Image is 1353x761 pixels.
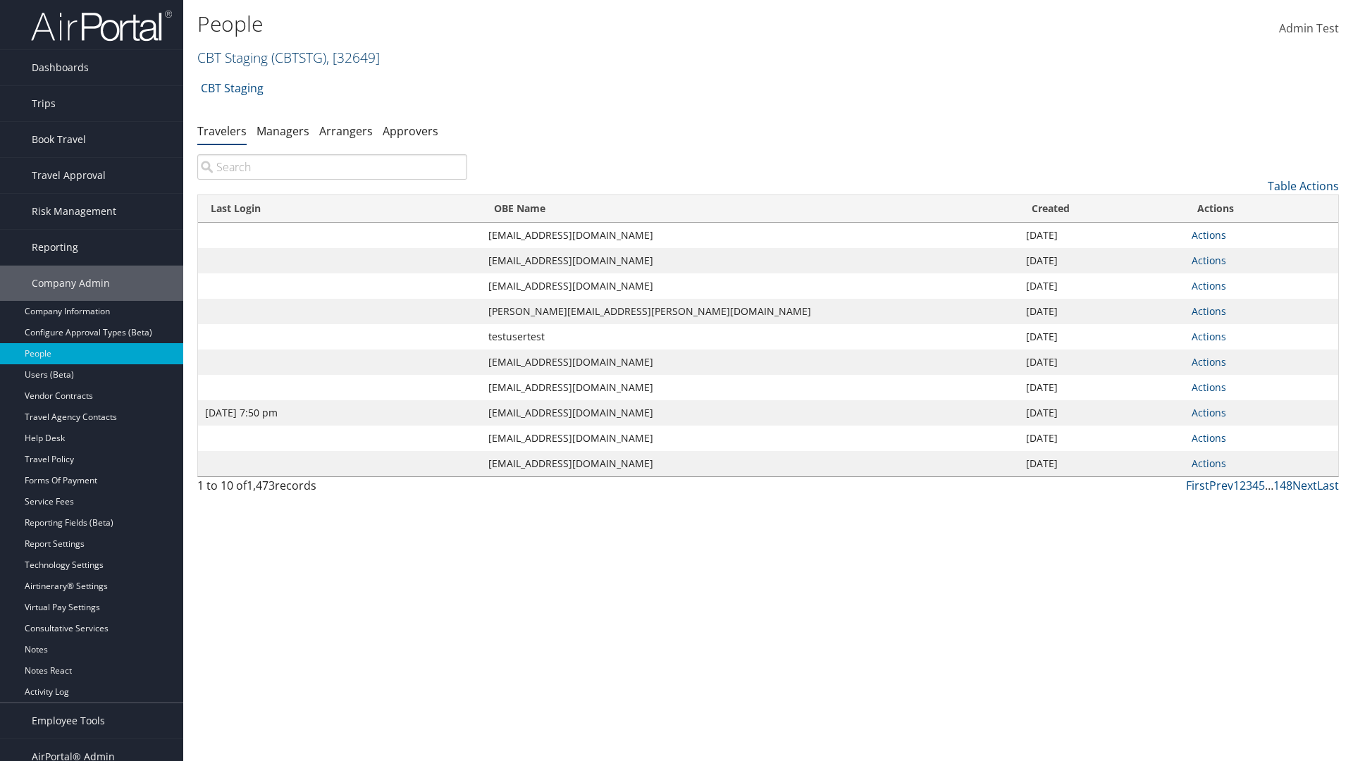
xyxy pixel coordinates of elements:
div: 1 to 10 of records [197,477,467,501]
span: Trips [32,86,56,121]
td: [DATE] [1019,248,1185,273]
th: OBE Name: activate to sort column ascending [481,195,1019,223]
a: Actions [1192,254,1226,267]
th: Last Login: activate to sort column ascending [198,195,481,223]
a: CBT Staging [197,48,380,67]
a: 5 [1259,478,1265,493]
a: Last [1317,478,1339,493]
td: [EMAIL_ADDRESS][DOMAIN_NAME] [481,426,1019,451]
span: Risk Management [32,194,116,229]
span: Reporting [32,230,78,265]
td: [EMAIL_ADDRESS][DOMAIN_NAME] [481,223,1019,248]
span: Dashboards [32,50,89,85]
a: Actions [1192,279,1226,292]
a: Actions [1192,380,1226,394]
span: Admin Test [1279,20,1339,36]
a: 2 [1240,478,1246,493]
td: testusertest [481,324,1019,349]
input: Search [197,154,467,180]
th: Actions [1185,195,1338,223]
img: airportal-logo.png [31,9,172,42]
td: [DATE] [1019,451,1185,476]
a: Actions [1192,431,1226,445]
a: Actions [1192,406,1226,419]
td: [DATE] [1019,273,1185,299]
h1: People [197,9,958,39]
a: Next [1292,478,1317,493]
a: 3 [1246,478,1252,493]
a: Actions [1192,355,1226,369]
a: 4 [1252,478,1259,493]
td: [EMAIL_ADDRESS][DOMAIN_NAME] [481,248,1019,273]
td: [DATE] [1019,299,1185,324]
a: Actions [1192,457,1226,470]
td: [PERSON_NAME][EMAIL_ADDRESS][PERSON_NAME][DOMAIN_NAME] [481,299,1019,324]
span: … [1265,478,1273,493]
a: 1 [1233,478,1240,493]
td: [DATE] [1019,426,1185,451]
td: [DATE] [1019,349,1185,375]
a: Approvers [383,123,438,139]
a: Actions [1192,228,1226,242]
span: Company Admin [32,266,110,301]
a: Admin Test [1279,7,1339,51]
a: Table Actions [1268,178,1339,194]
td: [DATE] [1019,400,1185,426]
a: Actions [1192,304,1226,318]
td: [DATE] [1019,223,1185,248]
td: [EMAIL_ADDRESS][DOMAIN_NAME] [481,273,1019,299]
a: Actions [1192,330,1226,343]
th: Created: activate to sort column ascending [1019,195,1185,223]
td: [EMAIL_ADDRESS][DOMAIN_NAME] [481,349,1019,375]
a: 148 [1273,478,1292,493]
a: First [1186,478,1209,493]
span: , [ 32649 ] [326,48,380,67]
span: Travel Approval [32,158,106,193]
span: 1,473 [247,478,275,493]
a: Arrangers [319,123,373,139]
a: Prev [1209,478,1233,493]
span: Book Travel [32,122,86,157]
span: Employee Tools [32,703,105,738]
td: [EMAIL_ADDRESS][DOMAIN_NAME] [481,400,1019,426]
a: Travelers [197,123,247,139]
td: [DATE] 7:50 pm [198,400,481,426]
td: [DATE] [1019,324,1185,349]
td: [EMAIL_ADDRESS][DOMAIN_NAME] [481,375,1019,400]
a: CBT Staging [201,74,264,102]
a: Managers [257,123,309,139]
td: [DATE] [1019,375,1185,400]
td: [EMAIL_ADDRESS][DOMAIN_NAME] [481,451,1019,476]
span: ( CBTSTG ) [271,48,326,67]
